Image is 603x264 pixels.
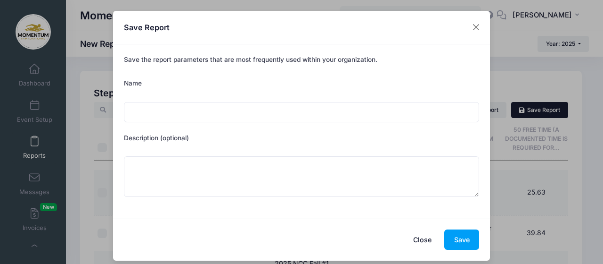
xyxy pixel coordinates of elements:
[124,55,377,64] label: Save the report parameters that are most frequently used within your organization.
[468,19,485,36] button: Close
[404,230,441,250] button: Close
[444,230,479,250] button: Save
[124,22,170,33] h4: Save Report
[124,78,142,88] label: Name
[124,133,189,143] label: Description (optional)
